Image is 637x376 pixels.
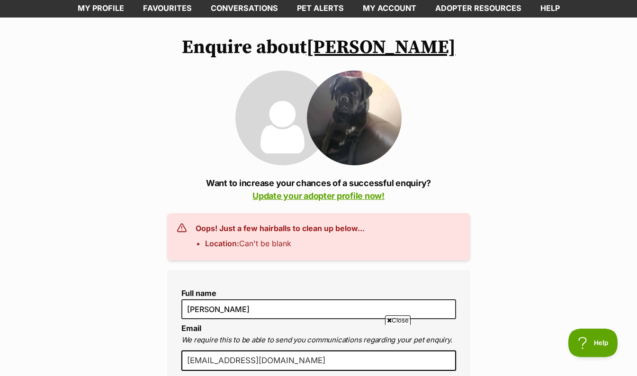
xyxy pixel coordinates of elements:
a: [PERSON_NAME] [306,36,456,59]
li: Can't be blank [205,238,365,249]
iframe: Help Scout Beacon - Open [568,329,618,357]
h3: Oops! Just a few hairballs to clean up below... [196,223,365,234]
span: Close [385,315,411,325]
iframe: Advertisement [89,329,548,371]
img: Oliver [307,71,402,165]
input: E.g. Jimmy Chew [181,299,456,319]
label: Email [181,323,201,333]
a: Update your adopter profile now! [252,191,385,201]
strong: Location: [205,239,239,248]
label: Full name [181,289,456,297]
p: Want to increase your chances of a successful enquiry? [167,177,470,202]
h1: Enquire about [167,36,470,58]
